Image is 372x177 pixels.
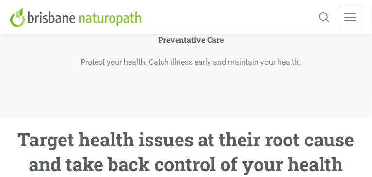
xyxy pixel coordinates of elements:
[158,35,224,44] h6: Preventative Care
[316,5,332,29] a: Search
[10,7,145,27] img: Brisbane Naturopath
[34,56,348,69] p: Protect your health. Catch illness early and maintain your health.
